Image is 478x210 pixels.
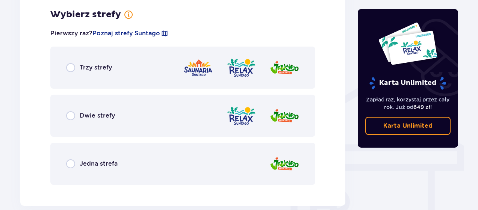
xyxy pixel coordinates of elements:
p: Jedna strefa [80,160,118,168]
p: Dwie strefy [80,112,115,120]
p: Wybierz strefy [50,9,121,20]
img: zone logo [183,57,213,79]
p: Pierwszy raz? [50,29,168,38]
p: Karta Unlimited [383,122,433,130]
span: 649 zł [413,104,430,110]
p: Trzy strefy [80,63,112,72]
p: Zapłać raz, korzystaj przez cały rok. Już od ! [365,96,451,111]
img: zone logo [269,153,300,175]
img: zone logo [269,57,300,79]
img: zone logo [226,105,256,127]
img: zone logo [269,105,300,127]
a: Poznaj strefy Suntago [92,29,160,38]
a: Karta Unlimited [365,117,451,135]
img: zone logo [226,57,256,79]
p: Karta Unlimited [369,77,447,90]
